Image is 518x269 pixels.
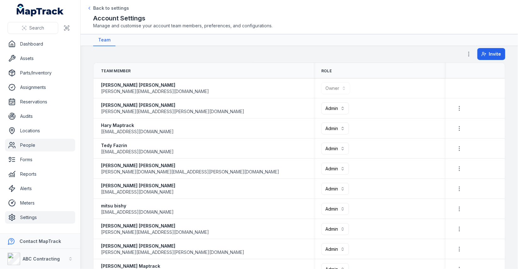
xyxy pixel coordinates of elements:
button: Admin [321,203,349,215]
a: Locations [5,124,75,137]
a: Forms [5,153,75,166]
button: Admin [321,183,349,195]
span: [EMAIL_ADDRESS][DOMAIN_NAME] [101,209,174,215]
strong: ABC Contracting [23,256,60,261]
span: [PERSON_NAME][EMAIL_ADDRESS][DOMAIN_NAME] [101,229,209,235]
span: Invite [489,51,501,57]
strong: Hary Maptrack [101,122,174,129]
a: Assignments [5,81,75,94]
a: Back to settings [87,5,129,11]
a: Alerts [5,182,75,195]
span: [PERSON_NAME][DOMAIN_NAME][EMAIL_ADDRESS][PERSON_NAME][DOMAIN_NAME] [101,169,279,175]
span: Search [29,25,44,31]
span: [PERSON_NAME][EMAIL_ADDRESS][DOMAIN_NAME] [101,88,209,95]
a: Assets [5,52,75,65]
a: Settings [5,211,75,224]
span: [PERSON_NAME][EMAIL_ADDRESS][PERSON_NAME][DOMAIN_NAME] [101,249,244,255]
span: [PERSON_NAME][EMAIL_ADDRESS][PERSON_NAME][DOMAIN_NAME] [101,108,244,115]
span: Role [321,69,332,74]
a: Reservations [5,96,75,108]
span: Team Member [101,69,131,74]
button: Search [8,22,58,34]
strong: [PERSON_NAME] [PERSON_NAME] [101,102,244,108]
a: Meters [5,197,75,209]
span: [EMAIL_ADDRESS][DOMAIN_NAME] [101,149,174,155]
strong: [PERSON_NAME] [PERSON_NAME] [101,243,244,249]
a: Reports [5,168,75,180]
button: Admin [321,123,349,134]
strong: [PERSON_NAME] [PERSON_NAME] [101,183,175,189]
strong: [PERSON_NAME] [PERSON_NAME] [101,82,209,88]
a: Parts/Inventory [5,67,75,79]
a: Audits [5,110,75,123]
strong: Tedy Fazrin [101,142,174,149]
a: Dashboard [5,38,75,50]
button: Admin [321,163,349,175]
strong: Contact MapTrack [20,239,61,244]
span: [EMAIL_ADDRESS][DOMAIN_NAME] [101,189,174,195]
strong: [PERSON_NAME] [PERSON_NAME] [101,162,279,169]
a: Team [93,34,115,46]
button: Admin [321,143,349,155]
strong: mitsu bishy [101,203,174,209]
button: Admin [321,243,349,255]
button: Admin [321,223,349,235]
button: Invite [477,48,505,60]
span: Back to settings [93,5,129,11]
h2: Account Settings [93,14,505,23]
button: Admin [321,102,349,114]
span: [EMAIL_ADDRESS][DOMAIN_NAME] [101,129,174,135]
span: Manage and customise your account team members, preferences, and configurations. [93,23,505,29]
a: People [5,139,75,151]
a: MapTrack [17,4,64,16]
strong: [PERSON_NAME] [PERSON_NAME] [101,223,209,229]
